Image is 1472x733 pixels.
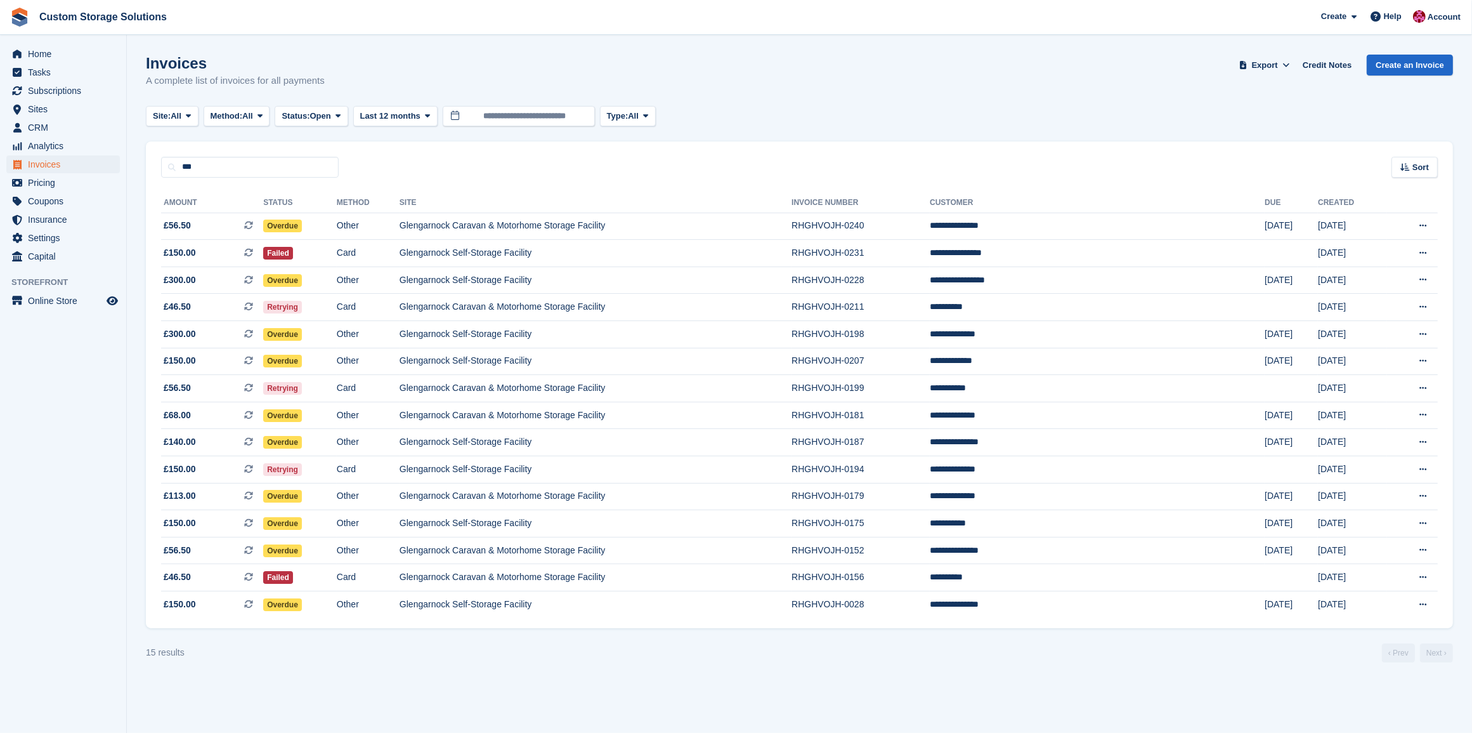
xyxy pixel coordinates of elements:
span: CRM [28,119,104,136]
td: Glengarnock Self-Storage Facility [400,510,791,538]
span: £150.00 [164,598,196,611]
a: menu [6,155,120,173]
button: Last 12 months [353,106,438,127]
td: [DATE] [1318,564,1387,591]
a: Custom Storage Solutions [34,6,172,27]
th: Method [337,193,400,213]
th: Due [1265,193,1318,213]
td: [DATE] [1265,537,1318,564]
span: Status: [282,110,309,122]
td: [DATE] [1318,591,1387,618]
td: Other [337,348,400,375]
span: £68.00 [164,409,191,422]
td: Other [337,267,400,294]
span: Last 12 months [360,110,420,122]
td: [DATE] [1318,483,1387,510]
th: Invoice Number [791,193,930,213]
td: [DATE] [1318,510,1387,538]
a: Previous [1382,644,1415,663]
td: RHGHVOJH-0156 [791,564,930,591]
span: Method: [211,110,243,122]
span: £140.00 [164,435,196,449]
td: Glengarnock Self-Storage Facility [400,240,791,267]
span: All [242,110,253,122]
td: [DATE] [1318,240,1387,267]
button: Site: All [146,106,199,127]
td: Glengarnock Self-Storage Facility [400,348,791,375]
a: Next [1420,644,1453,663]
th: Amount [161,193,263,213]
span: Overdue [263,517,302,530]
span: Capital [28,248,104,265]
td: [DATE] [1318,429,1387,456]
a: menu [6,292,120,310]
button: Type: All [600,106,656,127]
a: menu [6,174,120,192]
a: menu [6,248,120,265]
td: Glengarnock Self-Storage Facility [400,429,791,456]
td: Other [337,537,400,564]
th: Customer [930,193,1265,213]
a: menu [6,192,120,210]
button: Status: Open [275,106,348,127]
a: Preview store [105,293,120,308]
td: Glengarnock Caravan & Motorhome Storage Facility [400,375,791,402]
td: Glengarnock Self-Storage Facility [400,267,791,294]
span: Retrying [263,463,302,476]
span: £56.50 [164,544,191,557]
td: RHGHVOJH-0228 [791,267,930,294]
td: Glengarnock Self-Storage Facility [400,456,791,484]
span: Home [28,45,104,63]
a: menu [6,211,120,228]
td: Card [337,456,400,484]
span: Overdue [263,328,302,341]
td: Other [337,591,400,618]
span: Online Store [28,292,104,310]
td: Other [337,402,400,429]
span: Overdue [263,545,302,557]
span: Help [1384,10,1402,23]
span: Overdue [263,490,302,503]
span: £56.50 [164,219,191,232]
td: RHGHVOJH-0240 [791,213,930,240]
th: Site [400,193,791,213]
span: £113.00 [164,489,196,503]
td: RHGHVOJH-0152 [791,537,930,564]
td: RHGHVOJH-0198 [791,321,930,348]
span: Insurance [28,211,104,228]
span: £46.50 [164,571,191,584]
span: Type: [607,110,629,122]
td: Glengarnock Self-Storage Facility [400,321,791,348]
span: Storefront [11,276,126,289]
span: Analytics [28,137,104,155]
td: Card [337,375,400,402]
a: menu [6,45,120,63]
td: RHGHVOJH-0194 [791,456,930,484]
td: Glengarnock Self-Storage Facility [400,591,791,618]
td: [DATE] [1318,375,1387,402]
td: [DATE] [1318,321,1387,348]
td: Other [337,483,400,510]
span: Site: [153,110,171,122]
a: Credit Notes [1298,55,1357,76]
span: Failed [263,571,293,584]
img: stora-icon-8386f47178a22dfd0bd8f6a31ec36ba5ce8667c1dd55bd0f319d3a0aa187defe.svg [10,8,29,27]
span: Tasks [28,63,104,81]
span: Create [1321,10,1346,23]
td: [DATE] [1265,591,1318,618]
span: Sort [1412,161,1429,174]
td: Other [337,429,400,456]
a: Create an Invoice [1367,55,1453,76]
h1: Invoices [146,55,325,72]
span: Coupons [28,192,104,210]
span: £150.00 [164,246,196,260]
span: Account [1428,11,1461,23]
span: £300.00 [164,327,196,341]
span: Retrying [263,382,302,395]
td: [DATE] [1318,267,1387,294]
td: Glengarnock Caravan & Motorhome Storage Facility [400,483,791,510]
td: RHGHVOJH-0207 [791,348,930,375]
td: Glengarnock Caravan & Motorhome Storage Facility [400,564,791,591]
td: [DATE] [1265,348,1318,375]
td: RHGHVOJH-0199 [791,375,930,402]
